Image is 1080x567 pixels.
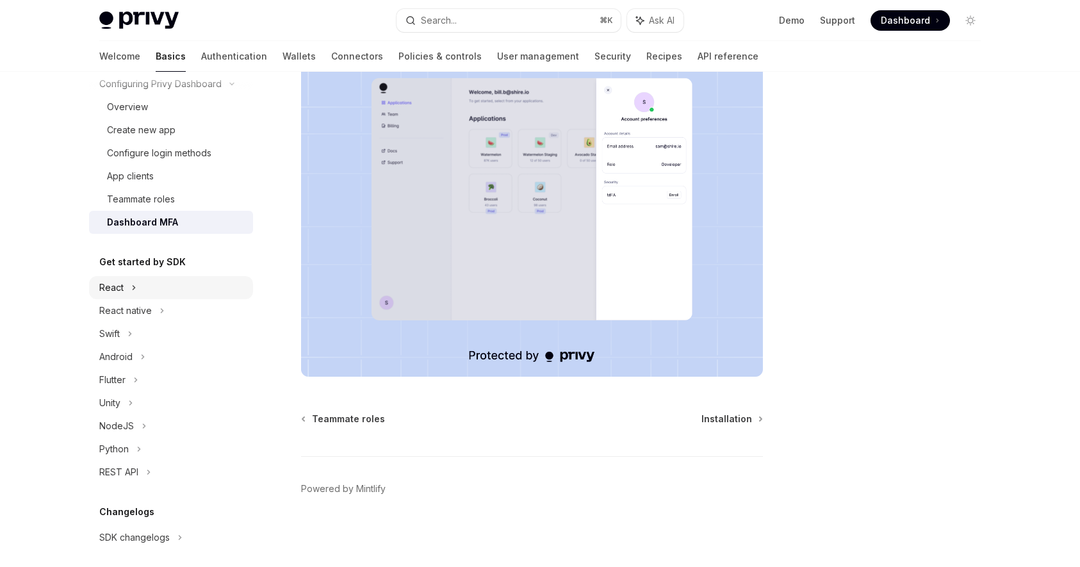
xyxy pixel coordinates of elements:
a: Connectors [331,41,383,72]
div: React [99,280,124,295]
img: light logo [99,12,179,29]
div: Python [99,441,129,457]
span: Ask AI [649,14,675,27]
span: ⌘ K [600,15,613,26]
button: Toggle dark mode [960,10,981,31]
a: Create new app [89,119,253,142]
a: User management [497,41,579,72]
a: Teammate roles [302,413,385,425]
a: Overview [89,95,253,119]
div: App clients [107,168,154,184]
button: Ask AI [627,9,683,32]
div: Configure login methods [107,145,211,161]
a: Dashboard MFA [89,211,253,234]
div: Search... [421,13,457,28]
a: Recipes [646,41,682,72]
div: SDK changelogs [99,530,170,545]
h5: Get started by SDK [99,254,186,270]
a: Powered by Mintlify [301,482,386,495]
a: App clients [89,165,253,188]
button: Search...⌘K [397,9,621,32]
a: Dashboard [871,10,950,31]
a: Authentication [201,41,267,72]
a: API reference [698,41,758,72]
a: Installation [701,413,762,425]
span: Installation [701,413,752,425]
div: NodeJS [99,418,134,434]
a: Teammate roles [89,188,253,211]
a: Policies & controls [398,41,482,72]
div: Create new app [107,122,176,138]
span: Dashboard [881,14,930,27]
a: Demo [779,14,805,27]
a: Configure login methods [89,142,253,165]
a: Welcome [99,41,140,72]
img: images/dashboard-mfa-1.png [301,47,763,377]
div: REST API [99,464,138,480]
h5: Changelogs [99,504,154,520]
div: Swift [99,326,120,341]
a: Security [594,41,631,72]
div: Teammate roles [107,192,175,207]
div: Unity [99,395,120,411]
div: Dashboard MFA [107,215,178,230]
a: Wallets [282,41,316,72]
a: Support [820,14,855,27]
div: Flutter [99,372,126,388]
div: React native [99,303,152,318]
a: Basics [156,41,186,72]
span: Teammate roles [312,413,385,425]
div: Android [99,349,133,365]
div: Overview [107,99,148,115]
